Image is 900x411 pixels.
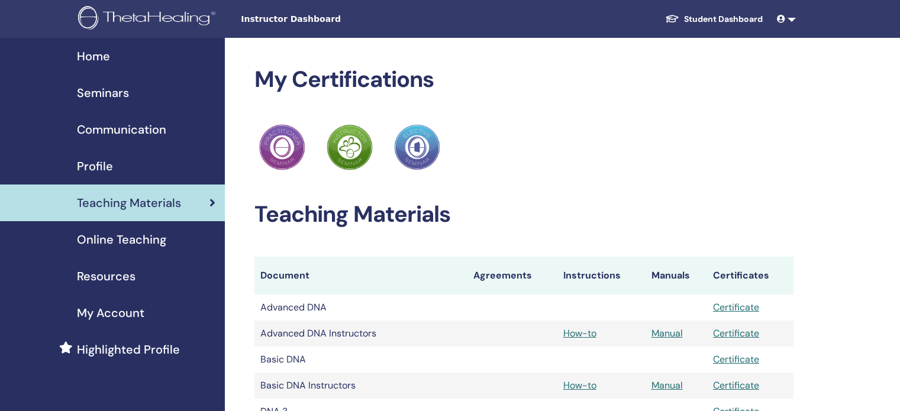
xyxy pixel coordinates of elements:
[77,47,110,65] span: Home
[77,267,136,285] span: Resources
[77,84,129,102] span: Seminars
[557,257,646,295] th: Instructions
[77,304,144,322] span: My Account
[713,301,759,313] a: Certificate
[327,124,373,170] img: Practitioner
[78,6,220,33] img: logo.png
[707,257,793,295] th: Certificates
[254,66,793,93] h2: My Certifications
[394,124,440,170] img: Practitioner
[77,231,166,248] span: Online Teaching
[651,327,683,339] a: Manual
[646,257,707,295] th: Manuals
[254,347,467,373] td: Basic DNA
[254,373,467,399] td: Basic DNA Instructors
[656,8,772,30] a: Student Dashboard
[241,13,418,25] span: Instructor Dashboard
[77,121,166,138] span: Communication
[563,379,596,391] a: How-to
[254,295,467,321] td: Advanced DNA
[713,379,759,391] a: Certificate
[665,14,679,24] img: graduation-cap-white.svg
[254,257,467,295] th: Document
[563,327,596,339] a: How-to
[651,379,683,391] a: Manual
[77,341,180,358] span: Highlighted Profile
[77,194,181,212] span: Teaching Materials
[254,201,793,228] h2: Teaching Materials
[254,321,467,347] td: Advanced DNA Instructors
[259,124,305,170] img: Practitioner
[467,257,557,295] th: Agreements
[77,157,113,175] span: Profile
[713,327,759,339] a: Certificate
[713,353,759,365] a: Certificate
